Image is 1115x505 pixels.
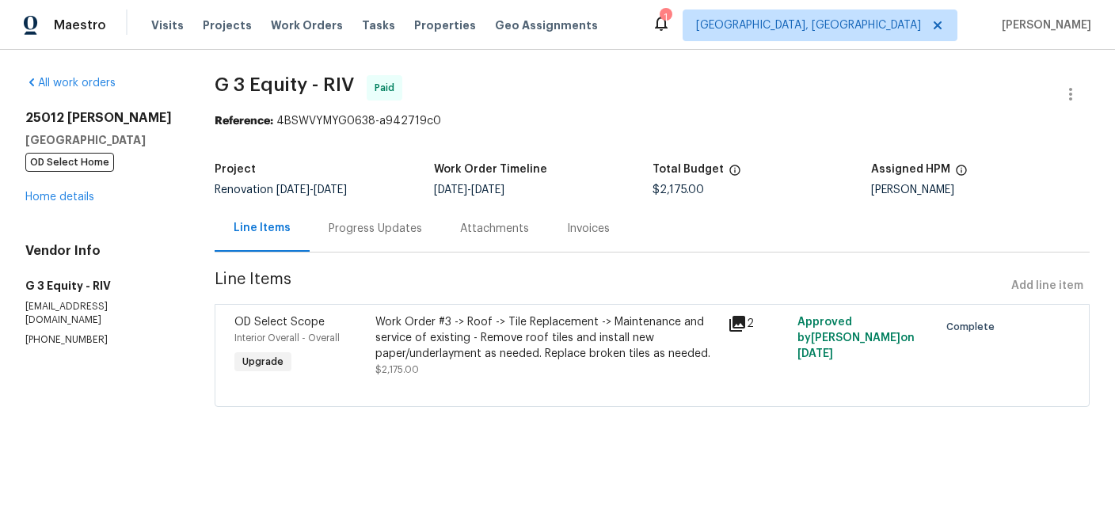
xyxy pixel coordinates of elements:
span: Upgrade [236,354,290,370]
span: Complete [946,319,1001,335]
h5: [GEOGRAPHIC_DATA] [25,132,177,148]
span: OD Select Scope [234,317,325,328]
span: The total cost of line items that have been proposed by Opendoor. This sum includes line items th... [729,164,741,184]
a: Home details [25,192,94,203]
a: All work orders [25,78,116,89]
div: Work Order #3 -> Roof -> Tile Replacement -> Maintenance and service of existing - Remove roof ti... [375,314,717,362]
div: Line Items [234,220,291,236]
span: Visits [151,17,184,33]
div: 2 [728,314,789,333]
span: $2,175.00 [375,365,419,374]
h4: Vendor Info [25,243,177,259]
span: [DATE] [797,348,833,359]
span: Maestro [54,17,106,33]
span: Renovation [215,184,347,196]
div: [PERSON_NAME] [871,184,1090,196]
span: - [434,184,504,196]
span: Interior Overall - Overall [234,333,340,343]
b: Reference: [215,116,273,127]
span: G 3 Equity - RIV [215,75,354,94]
h5: G 3 Equity - RIV [25,278,177,294]
div: Attachments [460,221,529,237]
span: [GEOGRAPHIC_DATA], [GEOGRAPHIC_DATA] [696,17,921,33]
div: Invoices [567,221,610,237]
span: Approved by [PERSON_NAME] on [797,317,915,359]
div: 1 [660,9,671,25]
span: [DATE] [314,184,347,196]
span: - [276,184,347,196]
span: Geo Assignments [495,17,598,33]
h5: Work Order Timeline [434,164,547,175]
span: $2,175.00 [653,184,704,196]
span: The hpm assigned to this work order. [955,164,968,184]
span: Tasks [362,20,395,31]
span: OD Select Home [25,153,114,172]
h5: Assigned HPM [871,164,950,175]
h5: Total Budget [653,164,724,175]
span: [DATE] [471,184,504,196]
div: 4BSWVYMYG0638-a942719c0 [215,113,1090,129]
p: [PHONE_NUMBER] [25,333,177,347]
span: [DATE] [276,184,310,196]
h5: Project [215,164,256,175]
span: [DATE] [434,184,467,196]
p: [EMAIL_ADDRESS][DOMAIN_NAME] [25,300,177,327]
span: Properties [414,17,476,33]
span: Work Orders [271,17,343,33]
h2: 25012 [PERSON_NAME] [25,110,177,126]
span: Paid [375,80,401,96]
div: Progress Updates [329,221,422,237]
span: [PERSON_NAME] [995,17,1091,33]
span: Line Items [215,271,1005,301]
span: Projects [203,17,252,33]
